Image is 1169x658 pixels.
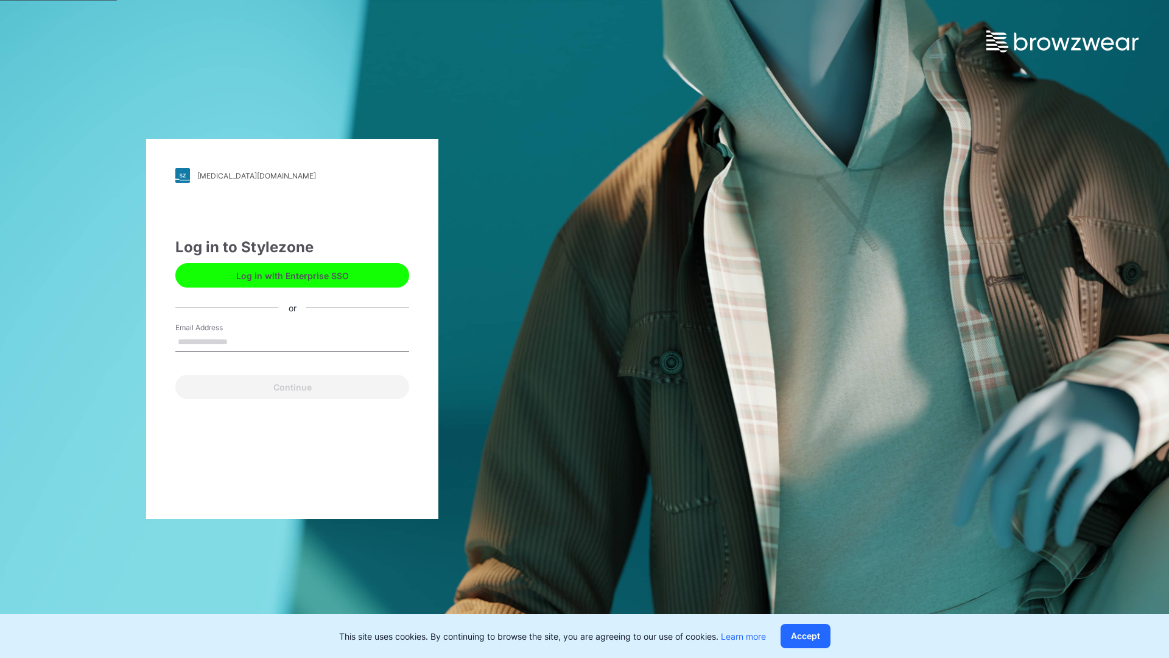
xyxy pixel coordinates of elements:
[986,30,1139,52] img: browzwear-logo.e42bd6dac1945053ebaf764b6aa21510.svg
[721,631,766,642] a: Learn more
[175,322,261,333] label: Email Address
[339,630,766,643] p: This site uses cookies. By continuing to browse the site, you are agreeing to our use of cookies.
[175,263,409,288] button: Log in with Enterprise SSO
[781,624,830,648] button: Accept
[175,236,409,258] div: Log in to Stylezone
[175,168,190,183] img: stylezone-logo.562084cfcfab977791bfbf7441f1a819.svg
[279,301,306,314] div: or
[175,168,409,183] a: [MEDICAL_DATA][DOMAIN_NAME]
[197,171,316,180] div: [MEDICAL_DATA][DOMAIN_NAME]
